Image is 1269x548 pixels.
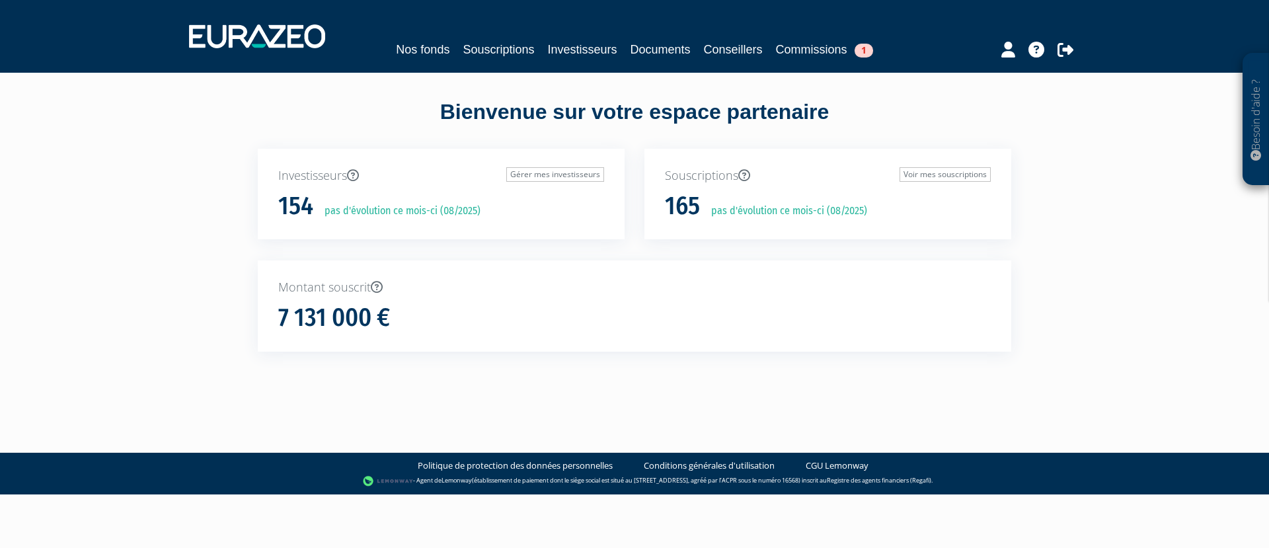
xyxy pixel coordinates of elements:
a: Conditions générales d'utilisation [644,459,775,472]
a: Lemonway [442,476,472,485]
img: 1732889491-logotype_eurazeo_blanc_rvb.png [189,24,325,48]
p: pas d'évolution ce mois-ci (08/2025) [315,204,481,219]
p: Montant souscrit [278,279,991,296]
p: Investisseurs [278,167,604,184]
h1: 7 131 000 € [278,304,390,332]
a: Investisseurs [547,40,617,59]
p: Besoin d'aide ? [1249,60,1264,179]
a: Commissions1 [776,40,873,59]
a: Gérer mes investisseurs [506,167,604,182]
span: 1 [855,44,873,58]
a: Souscriptions [463,40,534,59]
a: Conseillers [704,40,763,59]
a: Registre des agents financiers (Regafi) [827,476,931,485]
a: CGU Lemonway [806,459,868,472]
div: Bienvenue sur votre espace partenaire [248,97,1021,149]
p: Souscriptions [665,167,991,184]
a: Voir mes souscriptions [900,167,991,182]
a: Nos fonds [396,40,449,59]
a: Politique de protection des données personnelles [418,459,613,472]
a: Documents [631,40,691,59]
img: logo-lemonway.png [363,475,414,488]
h1: 165 [665,192,700,220]
p: pas d'évolution ce mois-ci (08/2025) [702,204,867,219]
div: - Agent de (établissement de paiement dont le siège social est situé au [STREET_ADDRESS], agréé p... [13,475,1256,488]
h1: 154 [278,192,313,220]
